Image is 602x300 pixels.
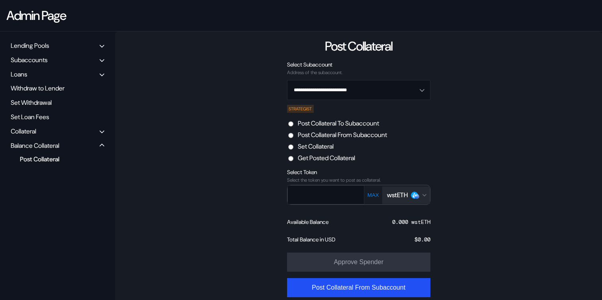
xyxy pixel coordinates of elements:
[387,191,408,199] div: wstETH
[8,96,107,109] div: Set Withdrawal
[365,192,381,198] button: MAX
[287,70,430,75] div: Address of the subaccount.
[298,142,334,151] label: Set Collateral
[16,154,94,165] div: Post Collateral
[11,70,27,78] div: Loans
[414,194,419,199] img: base-BpWWO12p.svg
[287,169,430,176] div: Select Token
[414,236,430,243] div: $ 0.00
[8,82,107,94] div: Withdraw to Lender
[6,7,66,24] div: Admin Page
[287,278,430,297] button: Post Collateral From Subaccount
[287,177,430,183] div: Select the token you want to post as collateral.
[325,38,392,55] div: Post Collateral
[287,80,430,100] button: Open menu
[11,41,49,50] div: Lending Pools
[8,111,107,123] div: Set Loan Fees
[11,141,59,150] div: Balance Collateral
[298,119,379,127] label: Post Collateral To Subaccount
[298,154,355,162] label: Get Posted Collateral
[11,127,36,135] div: Collateral
[287,105,314,113] div: STRATEGIST
[411,192,418,199] img: superbridge-bridged-wsteth-base.png
[382,186,430,204] button: Open menu for selecting token for payment
[287,253,430,272] button: Approve Spender
[392,218,430,225] div: 0.000 wstETH
[287,236,335,243] div: Total Balance in USD
[287,218,328,225] div: Available Balance
[298,131,387,139] label: Post Collateral From Subaccount
[287,61,430,68] div: Select Subaccount
[11,56,47,64] div: Subaccounts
